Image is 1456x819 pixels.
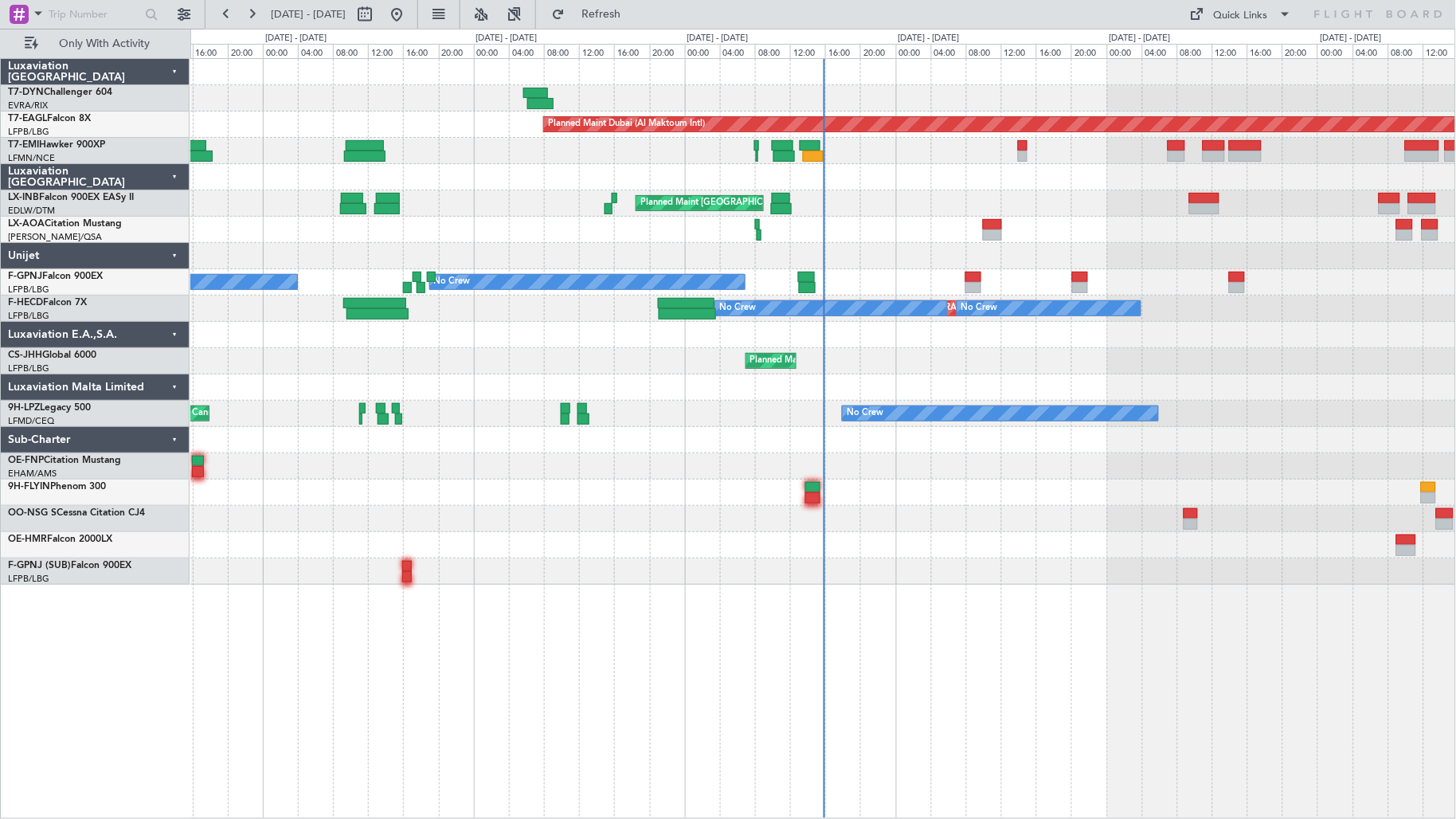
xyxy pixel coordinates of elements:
div: 20:00 [1071,44,1106,58]
div: 00:00 [474,44,509,58]
div: 20:00 [650,44,685,58]
span: F-GPNJ (SUB) [8,561,71,570]
span: LX-INB [8,193,39,202]
a: EHAM/AMS [8,468,57,480]
a: [PERSON_NAME]/QSA [8,231,102,243]
a: OE-HMRFalcon 2000LX [8,535,112,544]
div: [DATE] - [DATE] [687,32,749,45]
button: Refresh [544,2,640,27]
div: 00:00 [1107,44,1142,58]
div: Planned Maint Dubai (Al Maktoum Intl) [548,112,705,136]
div: 12:00 [790,44,825,58]
a: F-HECDFalcon 7X [8,298,87,308]
a: LFPB/LBG [8,284,49,296]
a: LFMD/CEQ [8,415,54,427]
div: 16:00 [1036,44,1071,58]
button: Only With Activity [18,31,173,57]
span: 9H-LPZ [8,403,40,413]
div: 16:00 [825,44,860,58]
span: 9H-FLYIN [8,482,50,492]
a: F-GPNJ (SUB)Falcon 900EX [8,561,131,570]
div: 20:00 [439,44,474,58]
div: Planned Maint [GEOGRAPHIC_DATA] ([GEOGRAPHIC_DATA]) [640,191,891,215]
a: T7-DYNChallenger 604 [8,88,112,97]
div: 20:00 [1282,44,1317,58]
span: T7-EAGL [8,114,47,123]
a: T7-EMIHawker 900XP [8,140,105,150]
div: 00:00 [1317,44,1352,58]
div: 12:00 [1212,44,1247,58]
span: Refresh [568,9,635,20]
a: 9H-FLYINPhenom 300 [8,482,106,492]
span: [DATE] - [DATE] [271,7,346,22]
div: AOG Maint Cannes (Mandelieu) [143,402,271,425]
div: 04:00 [1353,44,1388,58]
input: Trip Number [49,2,140,26]
span: F-GPNJ [8,272,42,281]
div: 16:00 [1247,44,1282,58]
div: 08:00 [1177,44,1212,58]
div: 04:00 [1142,44,1177,58]
span: F-HECD [8,298,43,308]
div: [DATE] - [DATE] [898,32,960,45]
div: [DATE] - [DATE] [1320,32,1381,45]
div: 08:00 [544,44,579,58]
a: LFPB/LBG [8,126,49,138]
div: 00:00 [263,44,298,58]
a: LX-INBFalcon 900EX EASy II [8,193,134,202]
a: EDLW/DTM [8,205,55,217]
span: CS-JHH [8,351,42,360]
div: 16:00 [193,44,228,58]
a: LFPB/LBG [8,310,49,322]
a: LX-AOACitation Mustang [8,219,122,229]
div: 04:00 [931,44,966,58]
div: 12:00 [1001,44,1036,58]
span: T7-EMI [8,140,39,150]
span: OE-HMR [8,535,47,544]
a: LFPB/LBG [8,573,49,585]
div: No Crew [961,296,998,320]
a: EVRA/RIX [8,100,48,112]
div: 12:00 [368,44,403,58]
a: T7-EAGLFalcon 8X [8,114,91,123]
a: LFMN/NCE [8,152,55,164]
div: [DATE] - [DATE] [1110,32,1171,45]
div: 16:00 [403,44,438,58]
div: 08:00 [755,44,790,58]
div: 00:00 [896,44,931,58]
span: LX-AOA [8,219,45,229]
div: No Crew [434,270,471,294]
div: [DATE] - [DATE] [265,32,327,45]
a: OE-FNPCitation Mustang [8,456,121,465]
a: F-GPNJFalcon 900EX [8,272,103,281]
div: Planned Maint [GEOGRAPHIC_DATA] ([GEOGRAPHIC_DATA]) [750,349,1001,373]
div: 08:00 [966,44,1001,58]
div: 08:00 [333,44,368,58]
div: 08:00 [1388,44,1423,58]
span: OE-FNP [8,456,44,465]
a: CS-JHHGlobal 6000 [8,351,96,360]
button: Quick Links [1182,2,1300,27]
div: [DATE] - [DATE] [476,32,538,45]
a: LFPB/LBG [8,362,49,374]
div: 16:00 [614,44,649,58]
div: No Crew [847,402,883,425]
div: 20:00 [860,44,895,58]
div: 04:00 [298,44,333,58]
div: Quick Links [1214,8,1268,24]
a: 9H-LPZLegacy 500 [8,403,91,413]
div: 20:00 [228,44,263,58]
a: OO-NSG SCessna Citation CJ4 [8,508,145,518]
span: OO-NSG S [8,508,57,518]
div: 04:00 [509,44,544,58]
div: No Crew [719,296,756,320]
span: Only With Activity [41,38,168,49]
div: 12:00 [579,44,614,58]
span: T7-DYN [8,88,44,97]
div: 00:00 [685,44,720,58]
div: 04:00 [720,44,755,58]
